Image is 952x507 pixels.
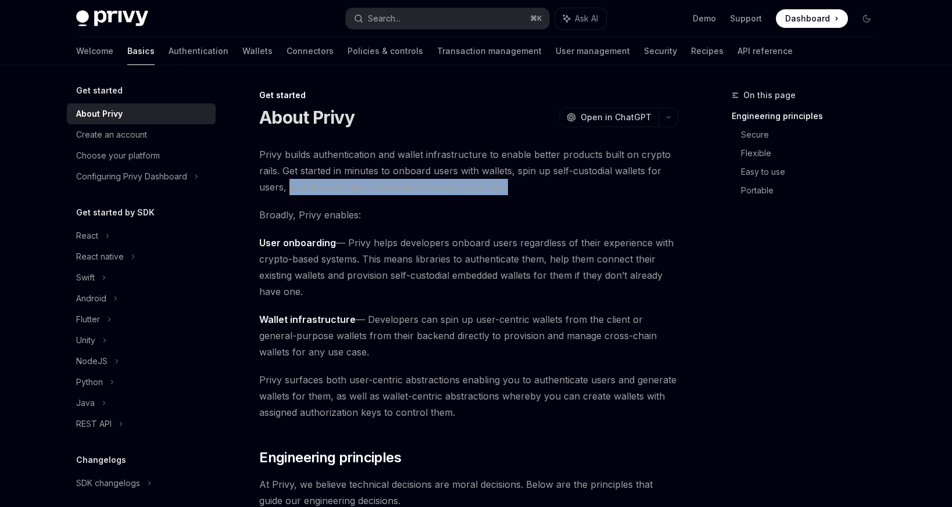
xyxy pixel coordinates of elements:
h5: Changelogs [76,453,126,467]
a: Flexible [741,144,885,163]
img: dark logo [76,10,148,27]
div: React [76,229,98,243]
h1: About Privy [259,107,355,128]
a: Policies & controls [348,37,423,65]
div: Get started [259,89,678,101]
span: Engineering principles [259,448,401,467]
span: ⌘ K [530,14,542,23]
a: Dashboard [776,9,848,28]
div: Create an account [76,128,147,142]
span: Dashboard [785,13,830,24]
div: About Privy [76,107,123,121]
div: SDK changelogs [76,476,140,490]
button: Toggle dark mode [857,9,876,28]
a: About Privy [67,103,216,124]
button: Search...⌘K [346,8,549,29]
a: Security [644,37,677,65]
h5: Get started [76,84,123,98]
a: Wallets [242,37,273,65]
div: Java [76,396,95,410]
a: Easy to use [741,163,885,181]
a: Connectors [287,37,334,65]
a: Demo [693,13,716,24]
span: On this page [743,88,796,102]
div: NodeJS [76,354,108,368]
a: Transaction management [437,37,542,65]
a: API reference [738,37,793,65]
strong: User onboarding [259,237,336,249]
div: Search... [368,12,400,26]
div: React native [76,250,124,264]
strong: Wallet infrastructure [259,314,356,325]
a: Support [730,13,762,24]
a: Portable [741,181,885,200]
a: Engineering principles [732,107,885,125]
span: — Privy helps developers onboard users regardless of their experience with crypto-based systems. ... [259,235,678,300]
span: — Developers can spin up user-centric wallets from the client or general-purpose wallets from the... [259,311,678,360]
span: Privy builds authentication and wallet infrastructure to enable better products built on crypto r... [259,146,678,195]
div: REST API [76,417,112,431]
a: Authentication [169,37,228,65]
button: Open in ChatGPT [559,107,658,127]
div: Configuring Privy Dashboard [76,170,187,184]
a: Basics [127,37,155,65]
a: User management [556,37,630,65]
div: Unity [76,333,95,347]
div: Android [76,292,106,305]
h5: Get started by SDK [76,206,155,220]
a: Create an account [67,124,216,145]
span: Ask AI [575,13,598,24]
a: Recipes [691,37,724,65]
a: Welcome [76,37,113,65]
span: Privy surfaces both user-centric abstractions enabling you to authenticate users and generate wal... [259,372,678,420]
a: Choose your platform [67,145,216,166]
div: Flutter [76,312,100,326]
a: Secure [741,125,885,144]
div: Choose your platform [76,149,160,163]
div: Swift [76,271,95,285]
button: Ask AI [555,8,606,29]
div: Python [76,375,103,389]
span: Open in ChatGPT [581,112,652,123]
span: Broadly, Privy enables: [259,207,678,223]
